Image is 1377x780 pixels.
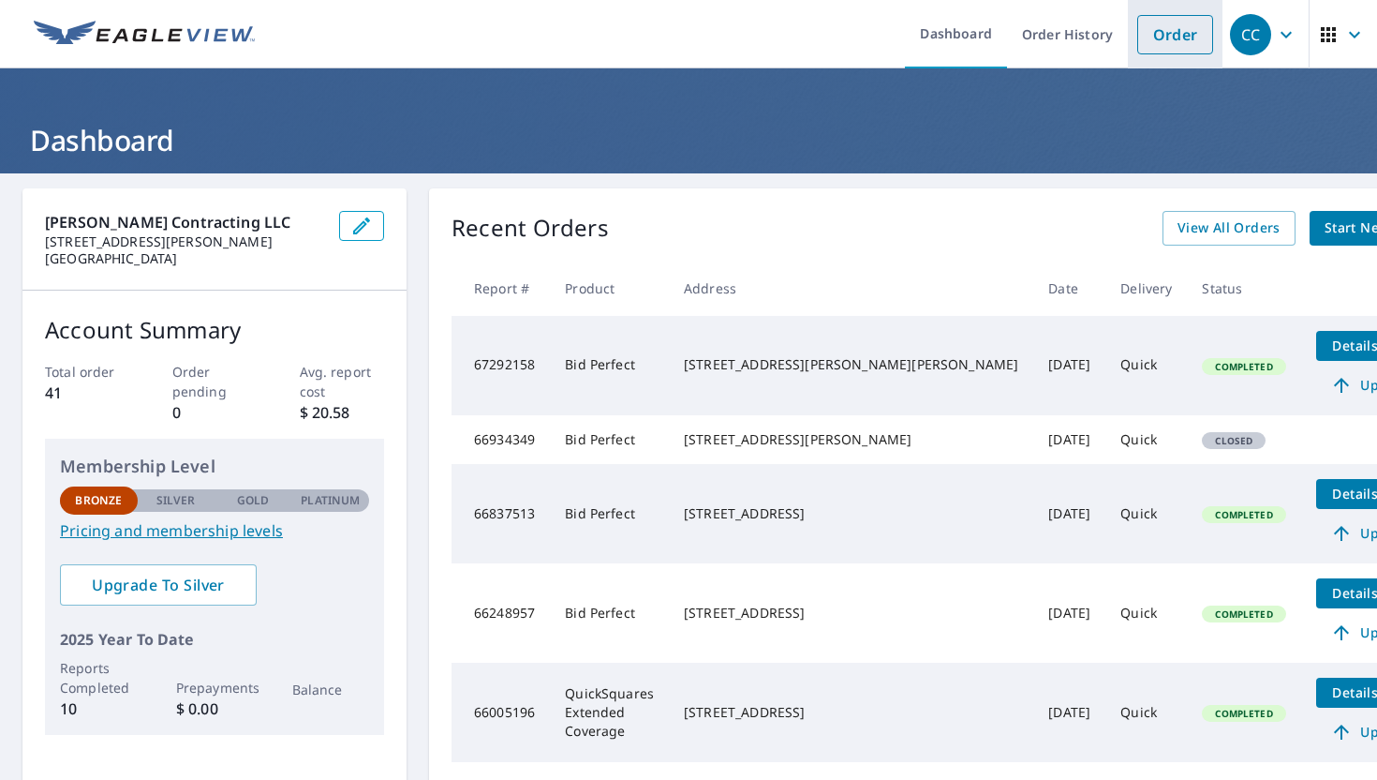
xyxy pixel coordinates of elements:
[1033,563,1105,663] td: [DATE]
[550,563,669,663] td: Bid Perfect
[156,492,196,509] p: Silver
[452,211,609,246] p: Recent Orders
[452,464,550,563] td: 66837513
[45,250,324,267] p: [GEOGRAPHIC_DATA]
[60,454,369,479] p: Membership Level
[292,680,370,699] p: Balance
[1187,261,1300,316] th: Status
[684,504,1018,523] div: [STREET_ADDRESS]
[301,492,360,509] p: Platinum
[176,697,254,720] p: $ 0.00
[60,697,138,720] p: 10
[1204,434,1264,447] span: Closed
[75,575,242,595] span: Upgrade To Silver
[172,362,258,401] p: Order pending
[550,316,669,415] td: Bid Perfect
[1033,261,1105,316] th: Date
[1033,316,1105,415] td: [DATE]
[75,492,122,509] p: Bronze
[452,563,550,663] td: 66248957
[1177,217,1281,240] span: View All Orders
[1033,415,1105,464] td: [DATE]
[669,261,1033,316] th: Address
[684,604,1018,622] div: [STREET_ADDRESS]
[1105,563,1187,663] td: Quick
[1105,261,1187,316] th: Delivery
[1105,663,1187,762] td: Quick
[452,316,550,415] td: 67292158
[60,628,369,651] p: 2025 Year To Date
[60,519,369,542] a: Pricing and membership levels
[1204,707,1283,720] span: Completed
[550,415,669,464] td: Bid Perfect
[60,658,138,697] p: Reports Completed
[1105,464,1187,563] td: Quick
[45,382,130,404] p: 41
[684,355,1018,374] div: [STREET_ADDRESS][PERSON_NAME][PERSON_NAME]
[300,362,385,401] p: Avg. report cost
[684,703,1018,722] div: [STREET_ADDRESS]
[452,415,550,464] td: 66934349
[1204,360,1283,373] span: Completed
[1204,607,1283,621] span: Completed
[45,313,384,347] p: Account Summary
[22,121,1355,159] h1: Dashboard
[34,21,255,49] img: EV Logo
[1230,14,1271,55] div: CC
[1204,508,1283,521] span: Completed
[550,261,669,316] th: Product
[1162,211,1296,246] a: View All Orders
[1105,316,1187,415] td: Quick
[237,492,269,509] p: Gold
[172,401,258,424] p: 0
[550,464,669,563] td: Bid Perfect
[45,233,324,250] p: [STREET_ADDRESS][PERSON_NAME]
[452,663,550,762] td: 66005196
[45,211,324,233] p: [PERSON_NAME] Contracting LLC
[550,663,669,762] td: QuickSquares Extended Coverage
[1033,663,1105,762] td: [DATE]
[1105,415,1187,464] td: Quick
[300,401,385,424] p: $ 20.58
[45,362,130,382] p: Total order
[452,261,550,316] th: Report #
[1033,464,1105,563] td: [DATE]
[176,678,254,697] p: Prepayments
[684,430,1018,449] div: [STREET_ADDRESS][PERSON_NAME]
[60,564,257,606] a: Upgrade To Silver
[1137,15,1213,54] a: Order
